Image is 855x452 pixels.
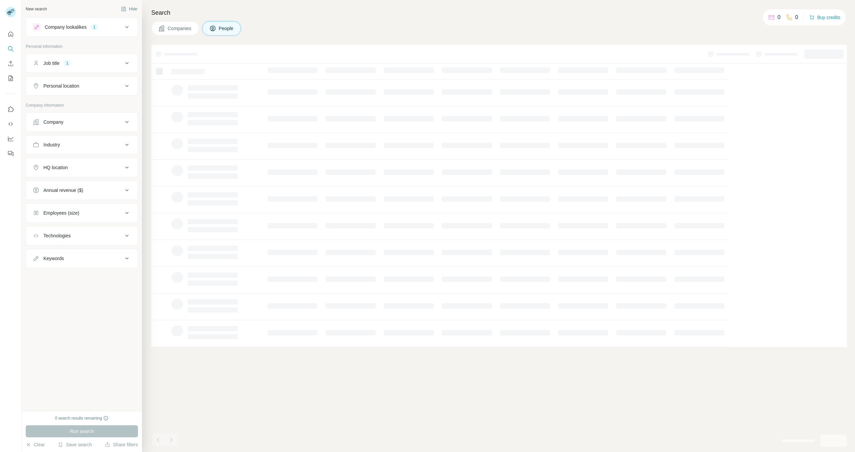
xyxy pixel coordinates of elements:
button: Use Surfe on LinkedIn [5,103,16,115]
h4: Search [151,8,847,17]
button: Buy credits [809,13,840,22]
button: Dashboard [5,133,16,145]
button: Job title1 [26,55,138,71]
button: Personal location [26,78,138,94]
button: My lists [5,72,16,84]
button: HQ location [26,159,138,176]
span: Companies [168,25,192,32]
p: 0 [795,13,798,21]
div: Company lookalikes [45,24,87,30]
div: Company [43,119,63,125]
button: Share filters [105,441,138,448]
div: Job title [43,60,59,67]
button: Enrich CSV [5,58,16,70]
div: Technologies [43,232,71,239]
div: HQ location [43,164,68,171]
button: Annual revenue ($) [26,182,138,198]
div: 1 [91,24,98,30]
div: 1 [63,60,71,66]
button: Use Surfe API [5,118,16,130]
button: Company [26,114,138,130]
div: Industry [43,141,60,148]
button: Industry [26,137,138,153]
div: New search [26,6,47,12]
div: Keywords [43,255,64,262]
button: Feedback [5,147,16,159]
button: Search [5,43,16,55]
p: Company information [26,102,138,108]
div: Employees (size) [43,210,79,216]
button: Clear [26,441,45,448]
button: Company lookalikes1 [26,19,138,35]
span: People [219,25,234,32]
div: Personal location [43,83,79,89]
p: Personal information [26,43,138,49]
button: Quick start [5,28,16,40]
button: Hide [116,4,142,14]
button: Employees (size) [26,205,138,221]
button: Technologies [26,228,138,244]
button: Save search [58,441,92,448]
div: Annual revenue ($) [43,187,83,194]
button: Keywords [26,250,138,266]
div: 0 search results remaining [55,415,109,421]
p: 0 [778,13,781,21]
